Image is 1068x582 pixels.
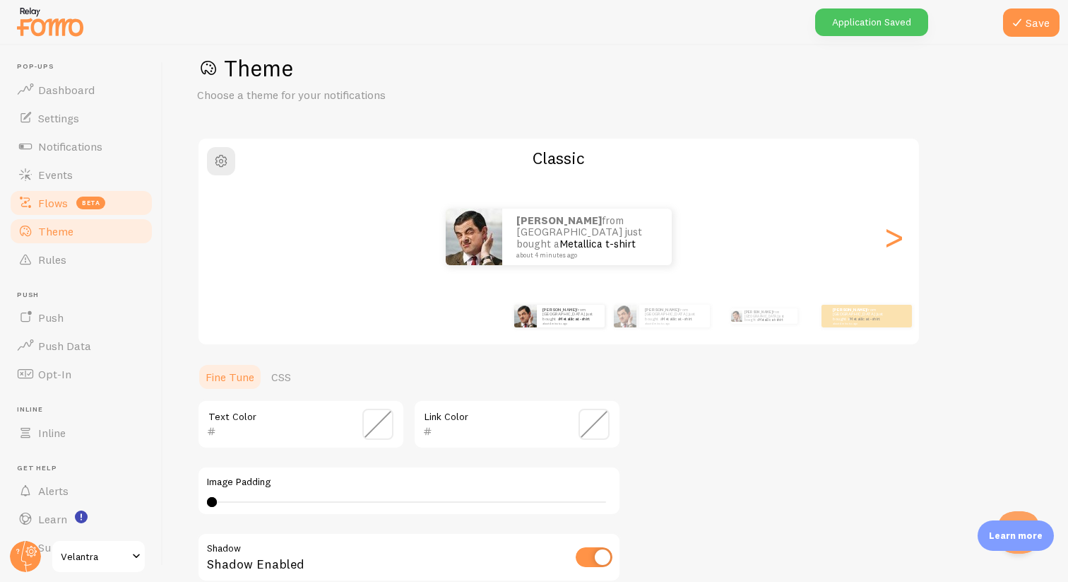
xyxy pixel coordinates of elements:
strong: [PERSON_NAME] [744,310,773,314]
iframe: Help Scout Beacon - Open [997,511,1040,554]
a: Push Data [8,332,154,360]
a: Fine Tune [197,363,263,391]
span: Get Help [17,464,154,473]
span: Flows [38,196,68,210]
p: Learn more [989,529,1043,542]
p: from [GEOGRAPHIC_DATA] just bought a [542,307,599,325]
a: Inline [8,419,154,447]
span: Push [38,310,64,325]
div: Application Saved [815,8,928,36]
small: about 4 minutes ago [645,322,703,325]
h1: Theme [197,54,1034,83]
div: Learn more [978,520,1054,551]
span: Theme [38,224,73,238]
img: Fomo [730,310,742,322]
small: about 4 minutes ago [833,322,888,325]
span: Settings [38,111,79,125]
a: Dashboard [8,76,154,104]
a: Settings [8,104,154,132]
span: Alerts [38,484,69,498]
a: Metallica t-shirt [759,318,783,322]
a: Flows beta [8,189,154,217]
p: from [GEOGRAPHIC_DATA] just bought a [516,215,658,259]
img: Fomo [446,209,502,265]
span: Push Data [38,339,91,353]
a: Opt-In [8,360,154,388]
span: Velantra [61,548,128,565]
img: Fomo [614,305,636,327]
a: Alerts [8,477,154,505]
small: about 4 minutes ago [516,252,653,259]
img: Fomo [514,305,537,327]
p: from [GEOGRAPHIC_DATA] just bought a [833,307,889,325]
strong: [PERSON_NAME] [833,307,867,313]
span: Pop-ups [17,62,154,71]
span: Dashboard [38,83,95,97]
span: Inline [38,426,66,440]
div: Next slide [885,186,902,288]
h2: Classic [198,147,919,169]
span: Notifications [38,139,102,153]
a: Support [8,533,154,561]
a: Metallica t-shirt [559,237,636,250]
a: Metallica t-shirt [850,316,880,322]
span: beta [76,197,105,209]
span: Opt-In [38,367,71,381]
strong: [PERSON_NAME] [516,214,602,227]
a: Theme [8,217,154,245]
label: Image Padding [207,476,611,489]
a: Learn [8,505,154,533]
small: about 4 minutes ago [542,322,598,325]
span: Events [38,168,73,182]
p: from [GEOGRAPHIC_DATA] just bought a [744,308,792,324]
img: fomo-relay-logo-orange.svg [15,4,85,40]
p: from [GEOGRAPHIC_DATA] just bought a [645,307,704,325]
span: Push [17,291,154,300]
a: CSS [263,363,299,391]
span: Rules [38,252,66,267]
a: Notifications [8,132,154,161]
strong: [PERSON_NAME] [645,307,679,313]
a: Rules [8,245,154,274]
a: Events [8,161,154,189]
a: Push [8,303,154,332]
span: Inline [17,405,154,414]
p: Choose a theme for your notifications [197,87,536,103]
a: Velantra [51,540,146,574]
a: Metallica t-shirt [662,316,692,322]
span: Learn [38,512,67,526]
a: Metallica t-shirt [559,316,590,322]
svg: <p>Watch New Feature Tutorials!</p> [75,511,88,523]
strong: [PERSON_NAME] [542,307,576,313]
